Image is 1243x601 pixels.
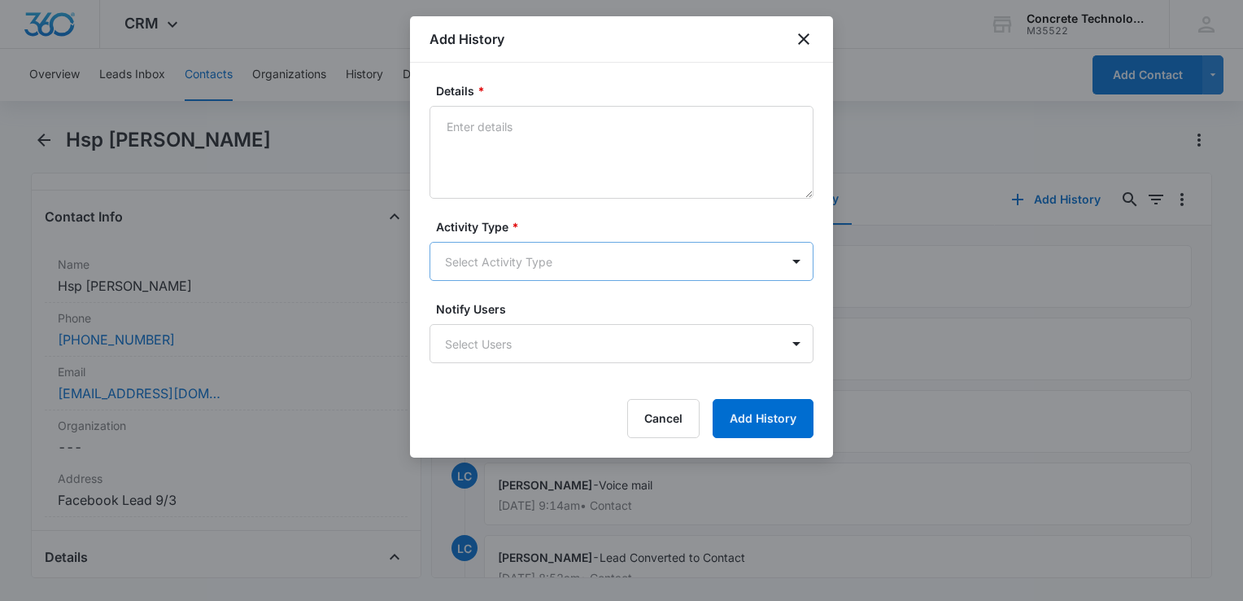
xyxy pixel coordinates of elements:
[627,399,700,438] button: Cancel
[430,29,504,49] h1: Add History
[436,300,820,318] label: Notify Users
[713,399,813,438] button: Add History
[436,82,820,99] label: Details
[436,218,820,235] label: Activity Type
[794,29,813,49] button: close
